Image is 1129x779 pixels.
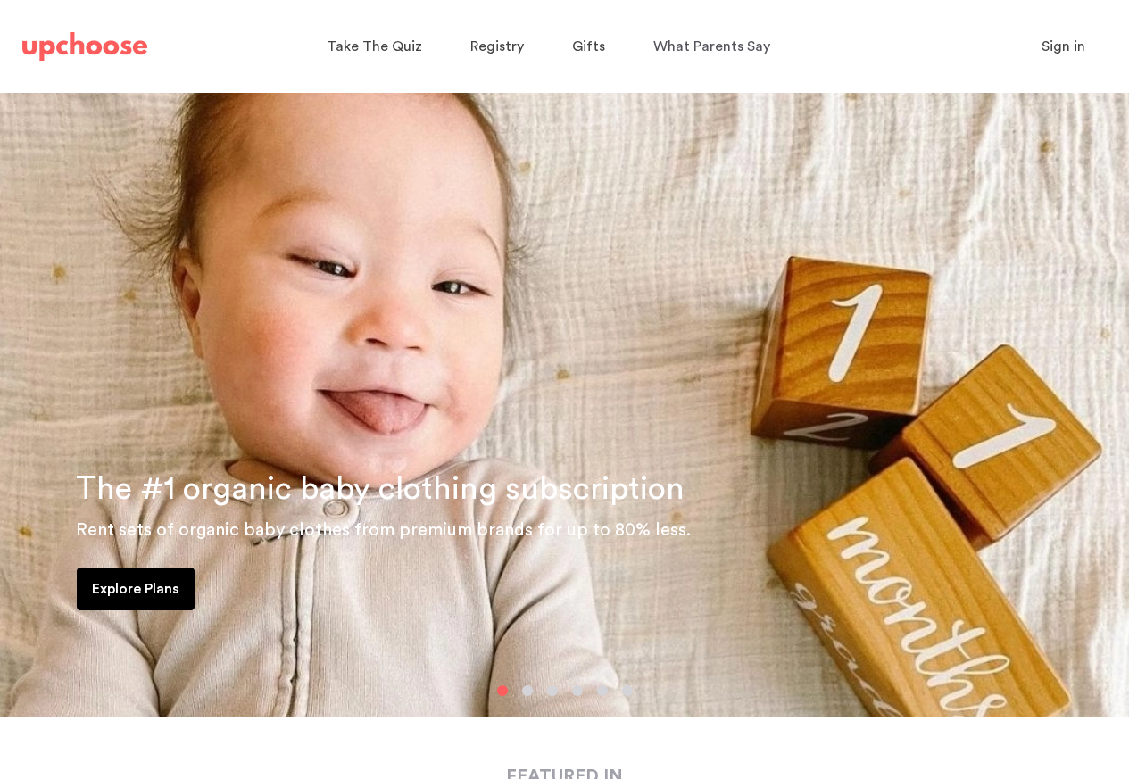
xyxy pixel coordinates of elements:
[653,39,770,54] span: What Parents Say
[572,39,605,54] span: Gifts
[653,29,776,64] a: What Parents Say
[22,29,147,65] a: UpChoose
[92,578,179,600] p: Explore Plans
[470,39,524,54] span: Registry
[76,473,685,505] span: The #1 organic baby clothing subscription
[1042,39,1085,54] span: Sign in
[470,29,529,64] a: Registry
[572,29,610,64] a: Gifts
[1019,29,1108,64] button: Sign in
[77,568,195,610] a: Explore Plans
[76,516,1108,544] p: Rent sets of organic baby clothes from premium brands for up to 80% less.
[327,39,422,54] span: Take The Quiz
[327,29,428,64] a: Take The Quiz
[22,32,147,61] img: UpChoose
